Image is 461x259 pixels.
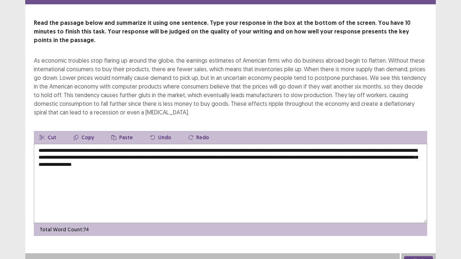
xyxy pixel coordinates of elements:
p: Total Word Count: 74 [40,226,89,233]
button: Copy [68,131,100,144]
button: Redo [183,131,215,144]
button: Cut [34,131,62,144]
div: As economic troubles stop flaring up around the globe, the earnings estimates of American firms w... [34,56,427,117]
button: Paste [106,131,139,144]
p: Read the passage below and summarize it using one sentence. Type your response in the box at the ... [34,19,427,45]
button: Undo [144,131,177,144]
